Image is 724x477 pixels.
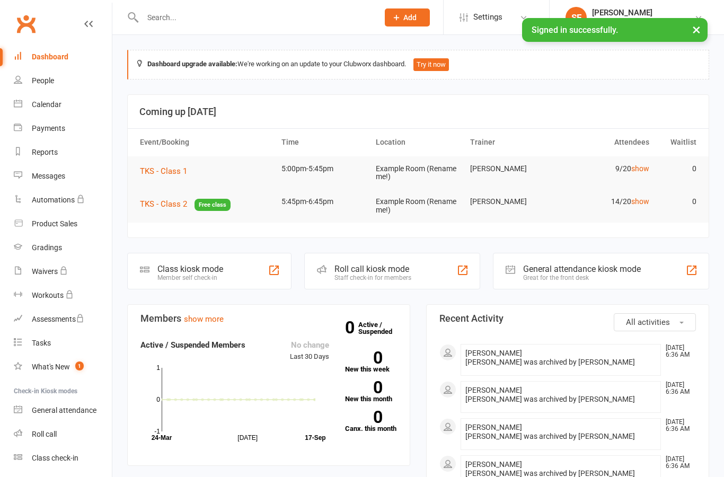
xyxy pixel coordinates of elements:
div: We're working on an update to your Clubworx dashboard. [127,50,709,79]
div: Class check-in [32,454,78,462]
a: General attendance kiosk mode [14,399,112,422]
strong: Dashboard upgrade available: [147,60,237,68]
a: Dashboard [14,45,112,69]
a: Payments [14,117,112,140]
a: People [14,69,112,93]
th: Trainer [465,129,560,156]
a: 0New this week [345,351,398,373]
div: Waivers [32,267,58,276]
span: Settings [473,5,502,29]
span: [PERSON_NAME] [465,460,522,469]
a: Calendar [14,93,112,117]
div: [PERSON_NAME] was archived by [PERSON_NAME] [465,358,656,367]
div: SF [566,7,587,28]
th: Time [277,129,371,156]
th: Waitlist [654,129,701,156]
td: 9/20 [560,156,654,181]
div: Tasks [32,339,51,347]
div: Automations [32,196,75,204]
h3: Members [140,313,397,324]
a: What's New1 [14,355,112,379]
td: 5:00pm-5:45pm [277,156,371,181]
button: Try it now [413,58,449,71]
button: TKS - Class 2Free class [140,198,231,211]
a: Messages [14,164,112,188]
a: Product Sales [14,212,112,236]
button: Add [385,8,430,26]
div: Payments [32,124,65,132]
div: [PERSON_NAME] was archived by [PERSON_NAME] [465,432,656,441]
div: Roll call kiosk mode [334,264,411,274]
div: No change [290,339,329,351]
span: TKS - Class 2 [140,199,187,209]
strong: Active / Suspended Members [140,340,245,350]
div: Last 30 Days [290,339,329,363]
th: Attendees [560,129,654,156]
div: Staff check-in for members [334,274,411,281]
time: [DATE] 6:36 AM [660,344,695,358]
th: Event/Booking [135,129,277,156]
td: [PERSON_NAME] [465,156,560,181]
td: Example Room (Rename me!) [371,156,465,190]
span: Free class [195,199,231,211]
a: Roll call [14,422,112,446]
div: General attendance [32,406,96,414]
h3: Recent Activity [439,313,696,324]
a: Automations [14,188,112,212]
td: 14/20 [560,189,654,214]
a: 0Active / Suspended [358,313,405,343]
td: 0 [654,189,701,214]
div: Calendar [32,100,61,109]
span: TKS - Class 1 [140,166,187,176]
div: Member self check-in [157,274,223,281]
span: [PERSON_NAME] [465,386,522,394]
div: Gradings [32,243,62,252]
div: Workouts [32,291,64,299]
div: Reports [32,148,58,156]
div: People [32,76,54,85]
span: Add [403,13,417,22]
div: Great for the front desk [523,274,641,281]
span: [PERSON_NAME] [465,349,522,357]
time: [DATE] 6:36 AM [660,456,695,470]
div: Messages [32,172,65,180]
strong: 0 [345,409,382,425]
a: Class kiosk mode [14,446,112,470]
td: 5:45pm-6:45pm [277,189,371,214]
div: Assessments [32,315,84,323]
h3: Coming up [DATE] [139,107,697,117]
th: Location [371,129,465,156]
div: Dashboard [32,52,68,61]
td: Example Room (Rename me!) [371,189,465,223]
input: Search... [139,10,371,25]
a: 0Canx. this month [345,411,398,432]
button: TKS - Class 1 [140,165,195,178]
a: show [631,197,649,206]
span: 1 [75,361,84,370]
a: show more [184,314,224,324]
div: Product Sales [32,219,77,228]
button: All activities [614,313,696,331]
time: [DATE] 6:36 AM [660,382,695,395]
div: Raptor MMA Combat Academy [592,17,694,27]
strong: 0 [345,320,358,335]
span: [PERSON_NAME] [465,423,522,431]
strong: 0 [345,350,382,366]
a: Tasks [14,331,112,355]
div: [PERSON_NAME] was archived by [PERSON_NAME] [465,395,656,404]
a: Workouts [14,284,112,307]
time: [DATE] 6:36 AM [660,419,695,432]
a: Clubworx [13,11,39,37]
strong: 0 [345,379,382,395]
div: What's New [32,363,70,371]
span: Signed in successfully. [532,25,618,35]
button: × [687,18,706,41]
div: General attendance kiosk mode [523,264,641,274]
a: show [631,164,649,173]
a: Gradings [14,236,112,260]
div: [PERSON_NAME] [592,8,694,17]
div: Class kiosk mode [157,264,223,274]
td: 0 [654,156,701,181]
a: Assessments [14,307,112,331]
a: 0New this month [345,381,398,402]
